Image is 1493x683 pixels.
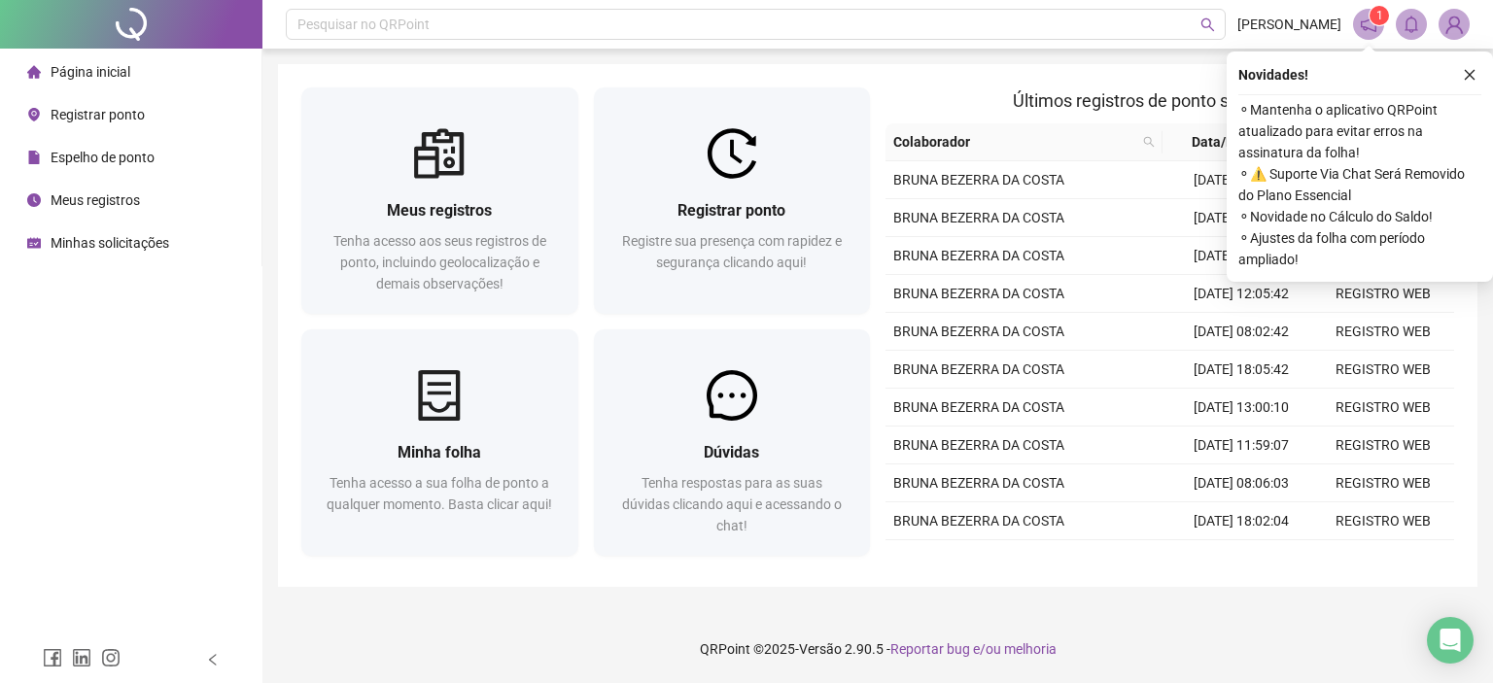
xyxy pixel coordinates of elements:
span: Minhas solicitações [51,235,169,251]
span: [PERSON_NAME] [1237,14,1341,35]
div: Open Intercom Messenger [1427,617,1474,664]
span: notification [1360,16,1377,33]
span: close [1463,68,1476,82]
span: Minha folha [398,443,481,461]
span: ⚬ ⚠️ Suporte Via Chat Será Removido do Plano Essencial [1238,163,1481,206]
span: BRUNA BEZERRA DA COSTA [893,210,1064,225]
span: Últimos registros de ponto sincronizados [1013,90,1327,111]
td: [DATE] 13:00:10 [1170,389,1312,427]
td: [DATE] 13:15:08 [1170,237,1312,275]
span: ⚬ Mantenha o aplicativo QRPoint atualizado para evitar erros na assinatura da folha! [1238,99,1481,163]
span: search [1143,136,1155,148]
span: Colaborador [893,131,1135,153]
td: REGISTRO WEB [1312,464,1454,502]
span: clock-circle [27,193,41,207]
span: search [1139,127,1159,156]
td: [DATE] 12:05:42 [1170,275,1312,313]
a: DúvidasTenha respostas para as suas dúvidas clicando aqui e acessando o chat! [594,329,871,556]
span: Espelho de ponto [51,150,155,165]
td: [DATE] 12:38:08 [1170,540,1312,578]
span: Novidades ! [1238,64,1308,85]
span: Registrar ponto [677,201,785,220]
td: [DATE] 08:06:03 [1170,464,1312,502]
sup: 1 [1370,6,1389,25]
a: Minha folhaTenha acesso a sua folha de ponto a qualquer momento. Basta clicar aqui! [301,329,578,556]
span: BRUNA BEZERRA DA COSTA [893,248,1064,263]
span: Tenha acesso a sua folha de ponto a qualquer momento. Basta clicar aqui! [327,475,552,512]
td: REGISTRO WEB [1312,275,1454,313]
td: [DATE] 08:02:42 [1170,313,1312,351]
span: BRUNA BEZERRA DA COSTA [893,475,1064,491]
span: Reportar bug e/ou melhoria [890,641,1057,657]
td: REGISTRO WEB [1312,351,1454,389]
td: REGISTRO WEB [1312,427,1454,464]
span: BRUNA BEZERRA DA COSTA [893,286,1064,301]
span: file [27,151,41,164]
td: REGISTRO WEB [1312,389,1454,427]
span: left [206,653,220,666]
span: Meus registros [387,201,492,220]
span: Versão [799,641,842,657]
td: REGISTRO WEB [1312,540,1454,578]
td: [DATE] 11:59:07 [1170,427,1312,464]
span: BRUNA BEZERRA DA COSTA [893,399,1064,415]
span: Registrar ponto [51,107,145,122]
td: [DATE] 18:04:24 [1170,199,1312,237]
span: Página inicial [51,64,130,80]
span: BRUNA BEZERRA DA COSTA [893,513,1064,529]
span: BRUNA BEZERRA DA COSTA [893,361,1064,377]
td: [DATE] 08:11:36 [1170,161,1312,199]
span: BRUNA BEZERRA DA COSTA [893,437,1064,453]
th: Data/Hora [1163,123,1301,161]
td: [DATE] 18:05:42 [1170,351,1312,389]
td: REGISTRO WEB [1312,502,1454,540]
span: 1 [1376,9,1383,22]
td: [DATE] 18:02:04 [1170,502,1312,540]
span: ⚬ Novidade no Cálculo do Saldo! [1238,206,1481,227]
a: Meus registrosTenha acesso aos seus registros de ponto, incluindo geolocalização e demais observa... [301,87,578,314]
span: ⚬ Ajustes da folha com período ampliado! [1238,227,1481,270]
span: Tenha respostas para as suas dúvidas clicando aqui e acessando o chat! [622,475,842,533]
span: Data/Hora [1170,131,1277,153]
span: schedule [27,236,41,250]
span: bell [1403,16,1420,33]
footer: QRPoint © 2025 - 2.90.5 - [262,615,1493,683]
span: home [27,65,41,79]
span: Registre sua presença com rapidez e segurança clicando aqui! [622,233,842,270]
span: BRUNA BEZERRA DA COSTA [893,172,1064,188]
img: 93146 [1440,10,1469,39]
span: facebook [43,648,62,667]
a: Registrar pontoRegistre sua presença com rapidez e segurança clicando aqui! [594,87,871,314]
span: search [1200,17,1215,32]
span: Tenha acesso aos seus registros de ponto, incluindo geolocalização e demais observações! [333,233,546,291]
span: BRUNA BEZERRA DA COSTA [893,324,1064,339]
td: REGISTRO WEB [1312,313,1454,351]
span: Dúvidas [704,443,759,461]
span: environment [27,108,41,121]
span: linkedin [72,648,91,667]
span: Meus registros [51,192,140,208]
span: instagram [101,648,121,667]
